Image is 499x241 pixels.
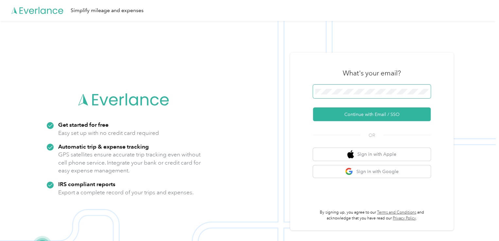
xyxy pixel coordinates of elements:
a: Privacy Policy [393,216,416,221]
div: Simplify mileage and expenses [71,7,144,15]
span: OR [360,132,383,139]
keeper-lock: Open Keeper Popup [420,88,427,95]
img: google logo [345,168,353,176]
button: Continue with Email / SSO [313,107,431,121]
p: By signing up, you agree to our and acknowledge that you have read our . [313,210,431,221]
a: Terms and Conditions [377,210,416,215]
button: google logoSign in with Google [313,165,431,178]
strong: Automatic trip & expense tracking [58,143,149,150]
button: apple logoSign in with Apple [313,148,431,161]
h3: What's your email? [343,69,401,78]
p: GPS satellites ensure accurate trip tracking even without cell phone service. Integrate your bank... [58,151,201,175]
img: apple logo [347,150,354,158]
strong: Get started for free [58,121,109,128]
p: Easy set up with no credit card required [58,129,159,137]
p: Export a complete record of your trips and expenses. [58,188,194,197]
strong: IRS compliant reports [58,181,115,187]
